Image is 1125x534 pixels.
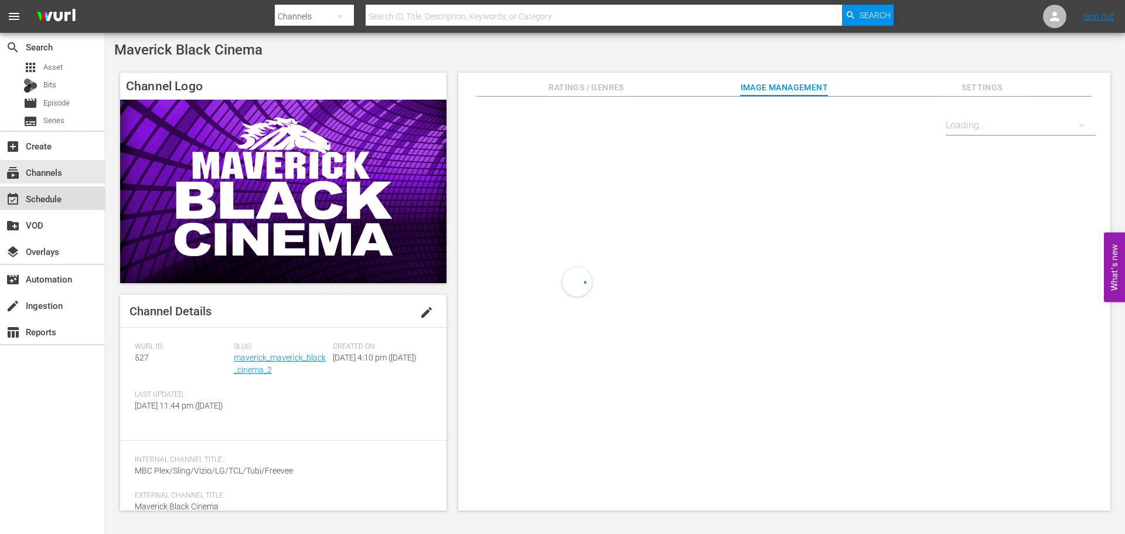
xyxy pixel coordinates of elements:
[6,140,20,154] span: Create
[28,3,84,30] img: ans4CAIJ8jUAAAAAAAAAAAAAAAAAAAAAAAAgQb4GAAAAAAAAAAAAAAAAAAAAAAAAJMjXAAAAAAAAAAAAAAAAAAAAAAAAgAT5G...
[23,96,37,110] span: Episode
[6,273,20,287] span: Automation
[860,5,891,26] span: Search
[114,42,262,58] span: Maverick Black Cinema
[7,9,21,23] span: menu
[6,245,20,259] span: Overlays
[120,73,446,100] h4: Channel Logo
[6,219,20,233] span: VOD
[135,401,223,410] span: [DATE] 11:44 pm ([DATE])
[6,192,20,206] span: Schedule
[43,79,56,91] span: Bits
[135,455,426,465] span: Internal Channel Title:
[23,114,37,128] span: Series
[740,80,828,95] span: Image Management
[129,304,212,318] span: Channel Details
[135,342,228,352] span: Wurl ID:
[1104,232,1125,302] button: Open Feedback Widget
[6,40,20,55] span: Search
[1083,12,1114,21] a: Sign Out
[23,60,37,74] span: Asset
[333,353,417,362] span: [DATE] 4:10 pm ([DATE])
[842,5,894,26] button: Search
[6,166,20,180] span: Channels
[43,97,70,109] span: Episode
[120,100,446,283] img: Maverick Black Cinema
[135,390,228,400] span: Last Updated:
[135,466,293,475] span: MBC Plex/Sling/Vizio/LG/TCL/Tubi/Freevee
[420,305,434,319] span: edit
[43,115,64,127] span: Series
[412,298,441,326] button: edit
[43,62,63,73] span: Asset
[333,342,426,352] span: Created On:
[543,80,630,95] span: Ratings / Genres
[6,325,20,339] span: Reports
[234,342,327,352] span: Slug:
[234,353,326,375] a: maverick_maverick_black_cinema_2
[135,353,149,362] span: 527
[938,80,1026,95] span: Settings
[6,299,20,313] span: Ingestion
[23,79,37,93] div: Bits
[135,502,219,511] span: Maverick Black Cinema
[135,491,426,501] span: External Channel Title:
